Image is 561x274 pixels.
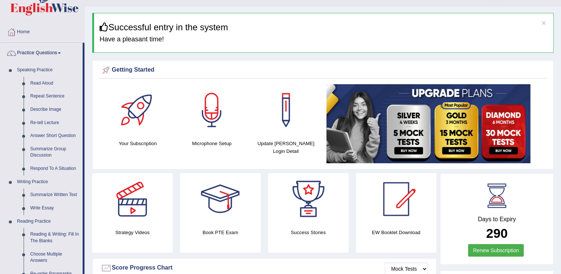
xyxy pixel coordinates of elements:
[27,228,83,247] a: Reading & Writing: Fill In The Blanks
[468,244,524,257] a: Renew Subscription
[14,175,83,189] a: Writing Practice
[27,143,83,162] a: Summarize Group Discussion
[326,84,530,163] img: small5.jpg
[27,188,83,202] a: Summarize Written Text
[27,90,83,103] a: Repeat Sentence
[27,116,83,130] a: Re-tell Lecture
[449,216,545,223] h4: Days to Expiry
[101,65,545,76] div: Getting Started
[27,162,83,175] a: Respond To A Situation
[541,19,546,27] button: ×
[0,43,83,61] a: Practice Questions
[14,215,83,228] a: Reading Practice
[100,23,548,32] h3: Successful entry in the system
[27,202,83,215] a: Write Essay
[356,229,436,236] h4: EW Booklet Download
[27,129,83,143] a: Answer Short Question
[253,140,319,155] h4: Update [PERSON_NAME] Login Detail
[179,140,245,147] h4: Microphone Setup
[14,64,83,77] a: Speaking Practice
[27,77,83,90] a: Read Aloud
[0,22,84,40] a: Home
[268,229,349,236] h4: Success Stories
[27,248,83,267] a: Choose Multiple Answers
[486,226,508,240] b: 290
[180,229,260,236] h4: Book PTE Exam
[27,103,83,116] a: Describe Image
[104,140,171,147] h4: Your Subscription
[92,229,173,236] h4: Strategy Videos
[100,36,548,43] h4: Have a pleasant time!
[101,263,428,274] div: Score Progress Chart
